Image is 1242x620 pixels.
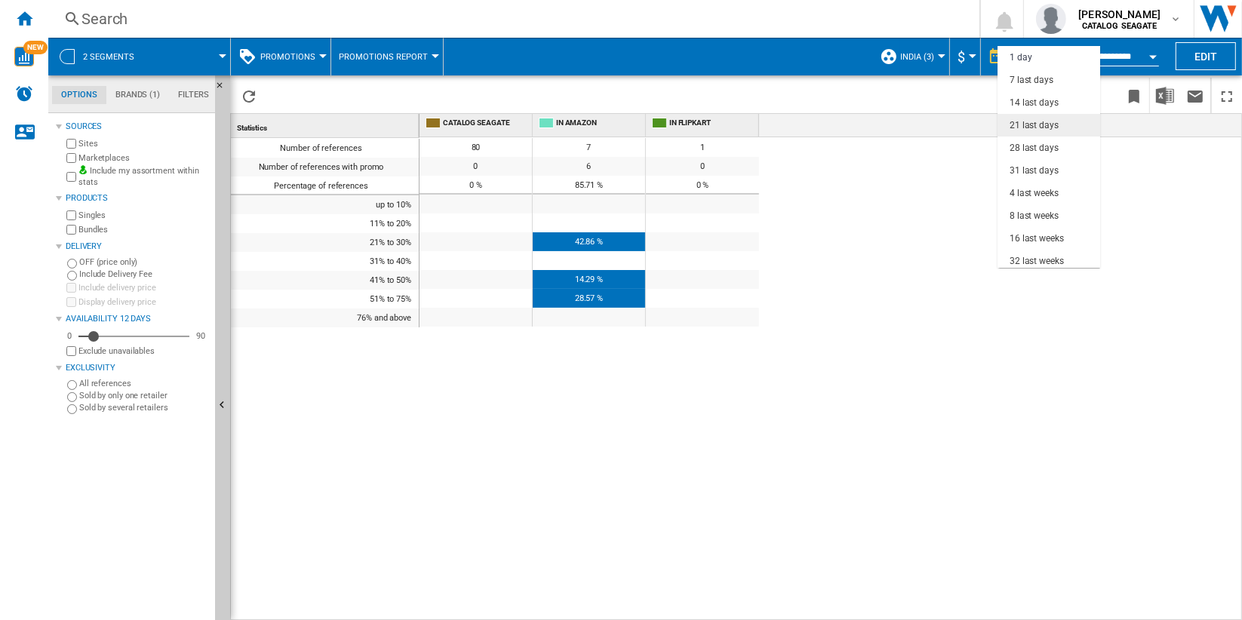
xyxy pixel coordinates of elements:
div: 1 day [1010,51,1032,64]
div: 8 last weeks [1010,210,1059,223]
div: 32 last weeks [1010,255,1064,268]
div: 21 last days [1010,119,1059,132]
div: 14 last days [1010,97,1059,109]
div: 16 last weeks [1010,232,1064,245]
div: 7 last days [1010,74,1053,87]
div: 31 last days [1010,164,1059,177]
div: 28 last days [1010,142,1059,155]
div: 4 last weeks [1010,187,1059,200]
